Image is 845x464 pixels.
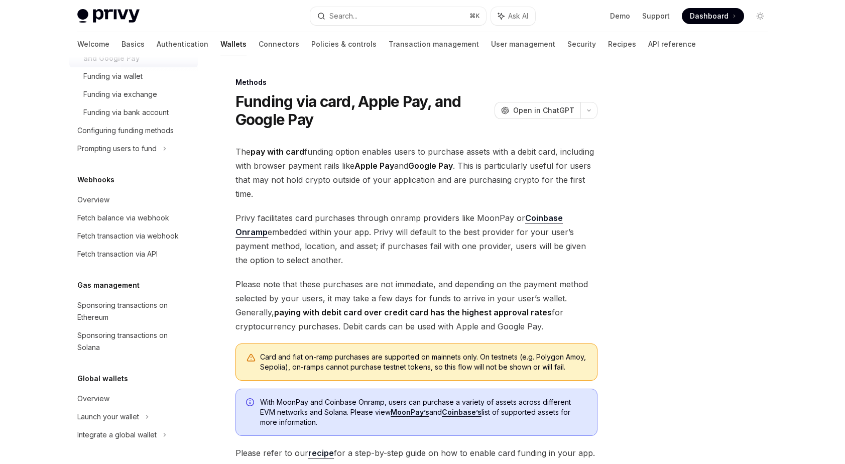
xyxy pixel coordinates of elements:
[491,7,535,25] button: Ask AI
[77,393,109,405] div: Overview
[83,106,169,119] div: Funding via bank account
[77,279,140,291] h5: Gas management
[83,70,143,82] div: Funding via wallet
[235,446,597,460] span: Please refer to our for a step-by-step guide on how to enable card funding in your app.
[246,398,256,408] svg: Info
[77,194,109,206] div: Overview
[682,8,744,24] a: Dashboard
[77,411,139,423] div: Launch your wallet
[513,105,574,115] span: Open in ChatGPT
[69,227,198,245] a: Fetch transaction via webhook
[610,11,630,21] a: Demo
[77,212,169,224] div: Fetch balance via webhook
[69,85,198,103] a: Funding via exchange
[77,143,157,155] div: Prompting users to fund
[310,7,486,25] button: Search...⌘K
[69,209,198,227] a: Fetch balance via webhook
[77,299,192,323] div: Sponsoring transactions on Ethereum
[389,32,479,56] a: Transaction management
[220,32,247,56] a: Wallets
[69,390,198,408] a: Overview
[69,296,198,326] a: Sponsoring transactions on Ethereum
[508,11,528,21] span: Ask AI
[77,9,140,23] img: light logo
[235,277,597,333] span: Please note that these purchases are not immediate, and depending on the payment method selected ...
[69,67,198,85] a: Funding via wallet
[752,8,768,24] button: Toggle dark mode
[157,32,208,56] a: Authentication
[246,353,256,363] svg: Warning
[329,10,357,22] div: Search...
[442,408,481,417] a: Coinbase’s
[69,103,198,122] a: Funding via bank account
[491,32,555,56] a: User management
[608,32,636,56] a: Recipes
[77,125,174,137] div: Configuring funding methods
[354,161,394,171] strong: Apple Pay
[77,230,179,242] div: Fetch transaction via webhook
[77,373,128,385] h5: Global wallets
[260,352,587,372] div: Card and fiat on-ramp purchases are supported on mainnets only. On testnets (e.g. Polygon Amoy, S...
[311,32,377,56] a: Policies & controls
[308,448,334,458] a: recipe
[391,408,429,417] a: MoonPay’s
[77,429,157,441] div: Integrate a global wallet
[648,32,696,56] a: API reference
[259,32,299,56] a: Connectors
[77,32,109,56] a: Welcome
[77,174,114,186] h5: Webhooks
[83,88,157,100] div: Funding via exchange
[495,102,580,119] button: Open in ChatGPT
[77,329,192,354] div: Sponsoring transactions on Solana
[235,77,597,87] div: Methods
[235,145,597,201] span: The funding option enables users to purchase assets with a debit card, including with browser pay...
[408,161,453,171] strong: Google Pay
[69,122,198,140] a: Configuring funding methods
[642,11,670,21] a: Support
[260,397,587,427] span: With MoonPay and Coinbase Onramp, users can purchase a variety of assets across different EVM net...
[690,11,729,21] span: Dashboard
[469,12,480,20] span: ⌘ K
[567,32,596,56] a: Security
[274,307,552,317] strong: paying with debit card over credit card has the highest approval rates
[69,245,198,263] a: Fetch transaction via API
[235,92,491,129] h1: Funding via card, Apple Pay, and Google Pay
[235,211,597,267] span: Privy facilitates card purchases through onramp providers like MoonPay or embedded within your ap...
[251,147,304,157] strong: pay with card
[69,191,198,209] a: Overview
[122,32,145,56] a: Basics
[69,326,198,357] a: Sponsoring transactions on Solana
[77,248,158,260] div: Fetch transaction via API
